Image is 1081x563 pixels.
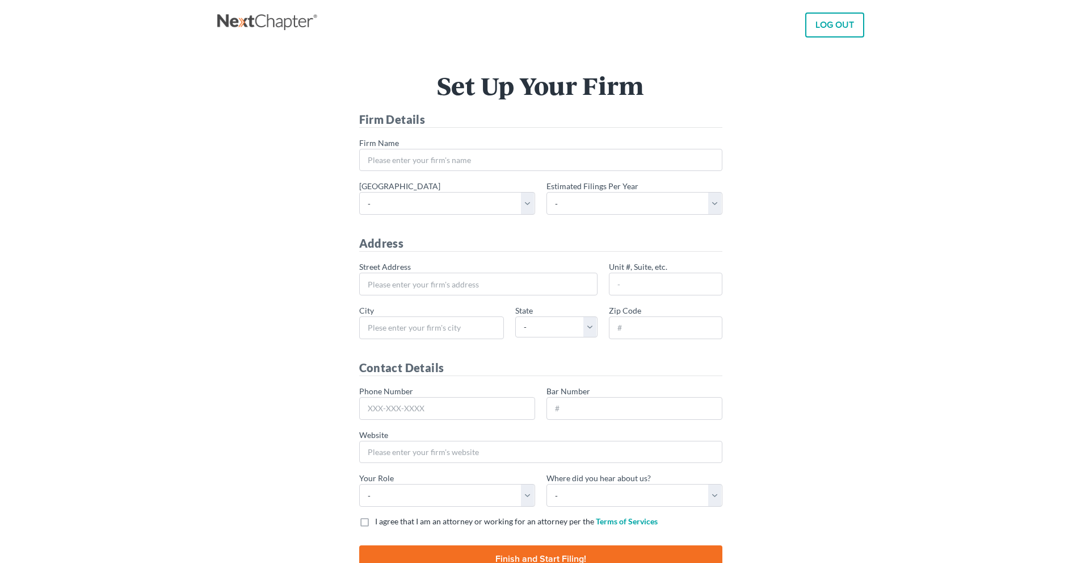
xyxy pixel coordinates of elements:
label: Estimated Filings Per Year [546,180,638,192]
label: State [515,305,533,316]
label: Bar Number [546,385,590,397]
h4: Contact Details [359,360,722,376]
label: [GEOGRAPHIC_DATA] [359,180,440,192]
input: XXX-XXX-XXXX [359,397,535,420]
h4: Address [359,235,722,252]
label: Your Role [359,472,394,484]
label: Firm Name [359,137,399,149]
input: Please enter your firm's name [359,149,722,172]
input: # [546,397,722,420]
a: LOG OUT [805,12,864,37]
h1: Set Up Your Firm [229,73,853,98]
label: Where did you hear about us? [546,472,651,484]
label: Phone Number [359,385,413,397]
a: Terms of Services [596,516,658,526]
label: Website [359,429,388,441]
label: City [359,305,374,316]
input: Please enter your firm's address [359,273,598,295]
label: Zip Code [609,305,641,316]
span: I agree that I am an attorney or working for an attorney per the [375,516,594,526]
input: Please enter your firm's website [359,441,722,464]
label: Street Address [359,261,411,273]
label: Unit #, Suite, etc. [609,261,667,273]
input: Plese enter your firm's city [359,316,504,339]
h4: Firm Details [359,111,722,128]
input: # [609,316,722,339]
input: - [609,273,722,295]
